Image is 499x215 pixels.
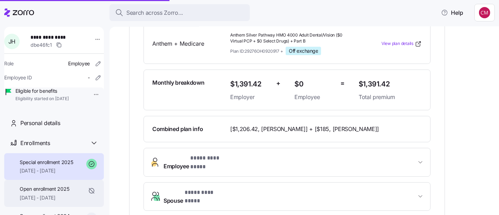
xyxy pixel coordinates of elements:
span: Help [441,8,463,17]
span: = [340,78,345,89]
button: Help [435,6,469,20]
span: [DATE] - [DATE] [20,194,69,201]
span: Monthly breakdown [152,78,205,87]
span: Open enrollment 2025 [20,185,69,193]
span: J H [8,39,15,44]
span: $0 [294,78,335,90]
span: $1,391.42 [230,78,271,90]
a: View plan details [381,40,422,47]
span: Search across Zorro... [126,8,183,17]
span: Role [4,60,14,67]
span: Employee [294,93,335,102]
span: Employee [164,154,233,171]
button: Search across Zorro... [109,4,250,21]
span: Employee ID [4,74,32,81]
span: Personal details [20,119,60,128]
span: Anthem Silver Pathway HMO 4000 Adult Dental/Vision ($0 Virtual PCP + $0 Select Drugs) + Part B [230,32,353,44]
span: Combined plan info [152,125,203,133]
span: - [88,74,90,81]
span: Off exchange [289,48,318,54]
span: Total premium [359,93,422,102]
span: Spouse [164,188,228,205]
span: Employer [230,93,271,102]
span: dbe46fc1 [31,41,52,48]
span: Anthem + Medicare [152,39,225,48]
span: Enrollments [20,139,50,148]
span: [$1,206.42, [PERSON_NAME]] + [$185, [PERSON_NAME]] [230,125,379,133]
span: Eligible for benefits [15,87,69,95]
span: Employee [68,60,90,67]
span: Eligibility started on [DATE] [15,96,69,102]
span: View plan details [381,40,413,47]
span: Special enrollment 2025 [20,159,73,166]
span: $1,391.42 [359,78,422,90]
span: Plan ID: 29276OH0920917 + [230,48,283,54]
span: + [276,78,280,89]
span: [DATE] - [DATE] [20,167,73,174]
img: c76f7742dad050c3772ef460a101715e [479,7,490,18]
